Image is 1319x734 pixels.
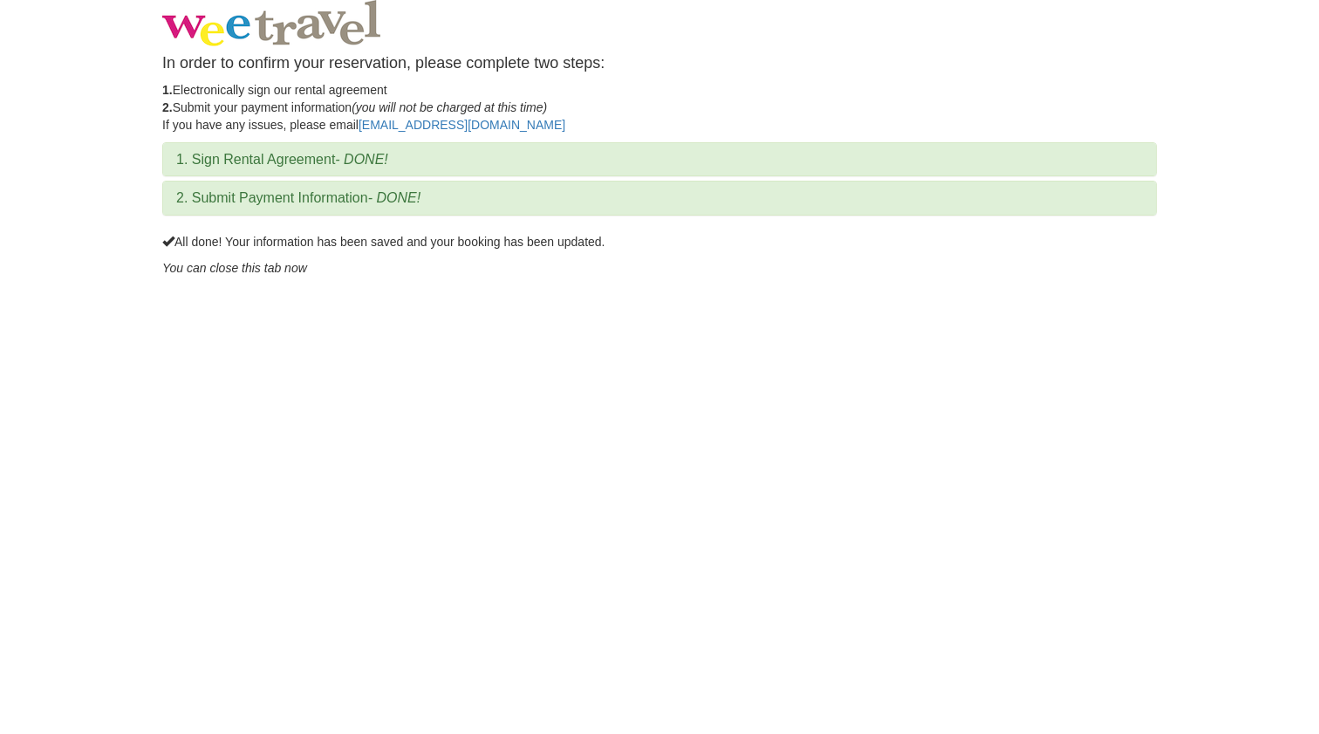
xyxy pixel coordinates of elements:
em: - DONE! [335,152,387,167]
strong: 2. [162,100,173,114]
p: All done! Your information has been saved and your booking has been updated. [162,233,1157,250]
h4: In order to confirm your reservation, please complete two steps: [162,55,1157,72]
em: You can close this tab now [162,261,307,275]
p: Electronically sign our rental agreement Submit your payment information If you have any issues, ... [162,81,1157,134]
strong: 1. [162,83,173,97]
em: (you will not be charged at this time) [352,100,547,114]
h3: 1. Sign Rental Agreement [176,152,1143,168]
em: - DONE! [368,190,420,205]
h3: 2. Submit Payment Information [176,190,1143,206]
a: [EMAIL_ADDRESS][DOMAIN_NAME] [359,118,565,132]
